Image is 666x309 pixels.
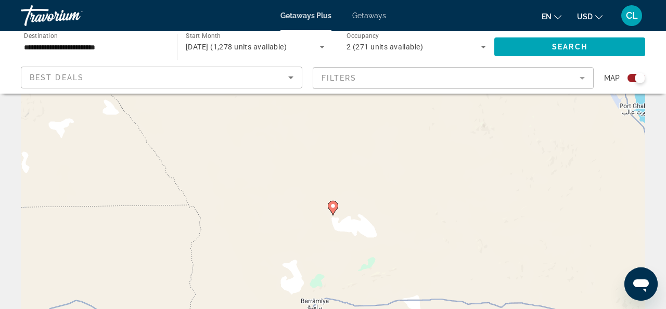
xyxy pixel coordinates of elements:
[542,9,561,24] button: Change language
[21,2,125,29] a: Travorium
[30,73,84,82] span: Best Deals
[604,71,620,85] span: Map
[542,12,552,21] span: en
[352,11,386,20] a: Getaways
[24,32,58,39] span: Destination
[347,32,379,40] span: Occupancy
[347,43,423,51] span: 2 (271 units available)
[577,12,593,21] span: USD
[624,267,658,301] iframe: Bouton de lancement de la fenêtre de messagerie
[186,32,221,40] span: Start Month
[577,9,603,24] button: Change currency
[186,43,287,51] span: [DATE] (1,278 units available)
[626,10,638,21] span: CL
[494,37,645,56] button: Search
[618,5,645,27] button: User Menu
[313,67,594,89] button: Filter
[280,11,331,20] a: Getaways Plus
[30,71,293,84] mat-select: Sort by
[552,43,587,51] span: Search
